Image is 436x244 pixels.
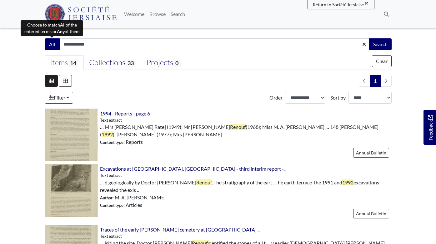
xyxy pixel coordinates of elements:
[423,110,436,145] a: Would you like to provide feedback?
[21,20,83,36] div: Choose to match of the entered terms or of them
[59,38,370,50] input: Enter one or more search terms...
[269,94,283,101] label: Order
[370,75,381,87] span: Goto page 1
[50,58,78,67] div: Items
[342,179,353,185] span: 1992
[100,179,392,194] span: … d geologically by Doctor [PERSON_NAME] , The stratigraphy of the eart … he earth terrace The 19...
[45,38,60,50] button: All
[57,29,65,34] strong: Any
[147,8,168,20] a: Browse
[168,8,188,20] a: Search
[45,109,98,161] img: 1994 - Reports - page 6
[100,195,113,200] span: Author
[125,59,136,67] span: 33
[100,117,122,123] span: Text extract
[372,55,392,67] button: Clear
[359,75,370,87] li: Previous page
[230,124,246,130] span: Renouf
[100,203,123,208] span: Content type
[100,123,392,138] span: … Mrs [PERSON_NAME] Rate] (1949); Mr [PERSON_NAME] (1968); Miss M. A. [PERSON_NAME] … 148 [PERSON...
[100,166,286,172] a: Excavations at [GEOGRAPHIC_DATA], [GEOGRAPHIC_DATA] - third interim report -...
[45,92,73,104] a: Filter
[356,75,392,87] nav: pagination
[68,59,78,67] span: 14
[100,138,143,146] span: : Reports
[427,115,434,140] span: Feedback
[45,2,117,26] a: Société Jersiaise logo
[45,164,98,217] img: Excavations at La Hougue Bie, Jersey - third interim report - page 7
[60,22,66,27] strong: All
[45,4,117,24] img: Société Jersiaise
[100,227,260,232] a: Traces of the early [PERSON_NAME] cemetery at [GEOGRAPHIC_DATA] ...
[147,58,181,67] div: Projects
[369,38,392,50] button: Search
[353,209,389,218] a: Annual Bulletin
[102,131,113,137] span: 1992
[313,2,364,7] span: Return to Société Jersiaise
[196,179,212,185] span: Renouf
[100,201,142,209] span: : Articles
[100,194,166,201] span: : M. A. [PERSON_NAME]
[330,94,346,101] label: Sort by
[100,110,150,116] a: 1994 - Reports - page 6
[122,8,147,20] a: Welcome
[353,148,389,158] a: Annual Bulletin
[89,58,136,67] div: Collections
[100,233,122,239] span: Text extract
[173,59,181,67] span: 0
[100,173,122,178] span: Text extract
[100,140,123,145] span: Content type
